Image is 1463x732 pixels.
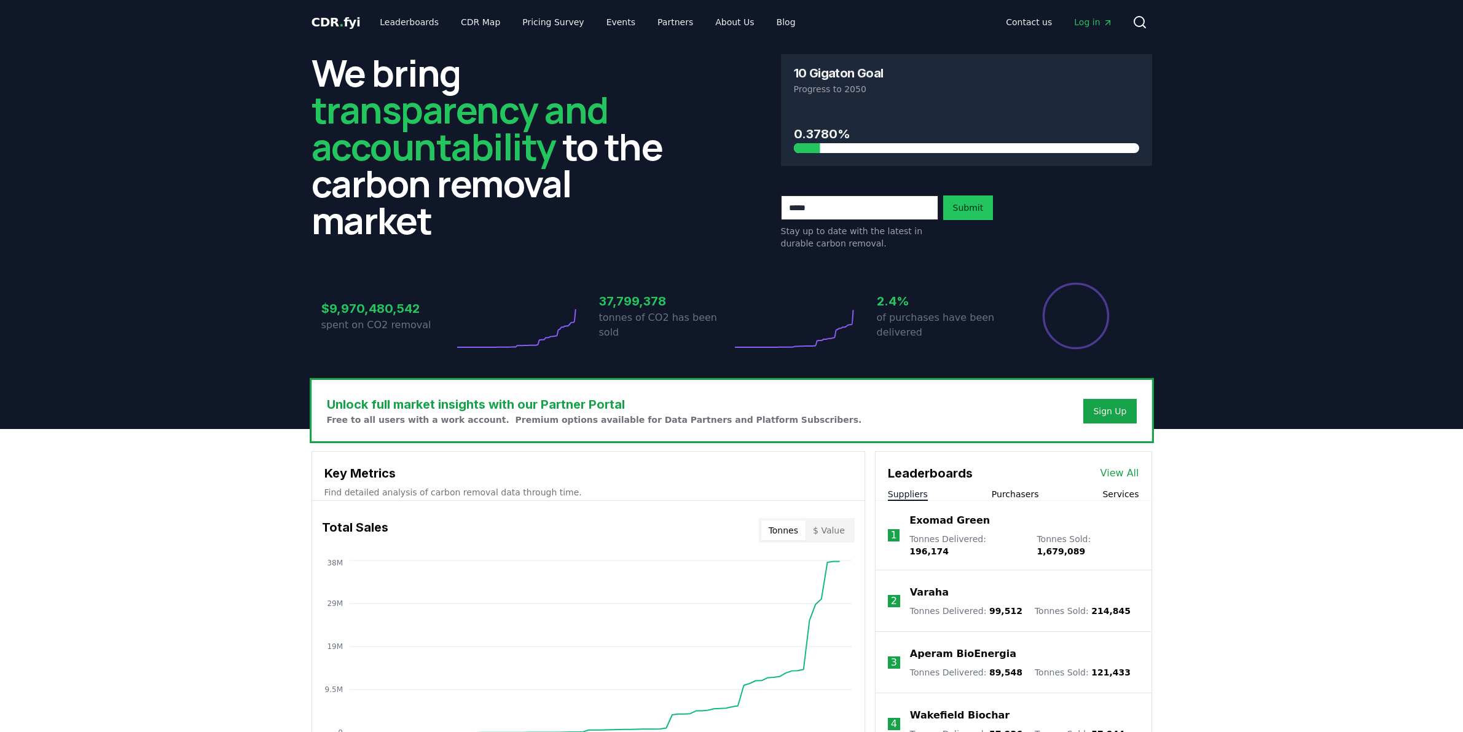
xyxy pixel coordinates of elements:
[324,685,342,694] tspan: 9.5M
[891,717,897,731] p: 4
[1035,666,1131,679] p: Tonnes Sold :
[890,528,896,543] p: 1
[909,513,990,528] a: Exomad Green
[312,84,608,171] span: transparency and accountability
[370,11,805,33] nav: Main
[877,292,1010,310] h3: 2.4%
[806,521,852,540] button: $ Value
[910,708,1010,723] a: Wakefield Biochar
[1091,667,1131,677] span: 121,433
[1037,546,1085,556] span: 1,679,089
[1074,16,1112,28] span: Log in
[327,599,343,608] tspan: 29M
[909,533,1024,557] p: Tonnes Delivered :
[888,464,973,482] h3: Leaderboards
[322,518,388,543] h3: Total Sales
[1037,533,1139,557] p: Tonnes Sold :
[1102,488,1139,500] button: Services
[327,395,862,414] h3: Unlock full market insights with our Partner Portal
[1083,399,1136,423] button: Sign Up
[339,15,343,30] span: .
[996,11,1122,33] nav: Main
[1035,605,1131,617] p: Tonnes Sold :
[989,667,1022,677] span: 89,548
[327,414,862,426] p: Free to all users with a work account. Premium options available for Data Partners and Platform S...
[324,464,852,482] h3: Key Metrics
[321,299,454,318] h3: $9,970,480,542
[321,318,454,333] p: spent on CO2 removal
[597,11,645,33] a: Events
[910,647,1016,661] a: Aperam BioEnergia
[324,486,852,498] p: Find detailed analysis of carbon removal data through time.
[312,14,361,31] a: CDR.fyi
[891,655,897,670] p: 3
[767,11,806,33] a: Blog
[888,488,928,500] button: Suppliers
[794,125,1139,143] h3: 0.3780%
[996,11,1062,33] a: Contact us
[1093,405,1126,417] a: Sign Up
[910,585,949,600] a: Varaha
[1100,466,1139,481] a: View All
[599,310,732,340] p: tonnes of CO2 has been sold
[1041,281,1110,350] div: Percentage of sales delivered
[1064,11,1122,33] a: Log in
[512,11,594,33] a: Pricing Survey
[794,67,884,79] h3: 10 Gigaton Goal
[312,54,683,238] h2: We bring to the carbon removal market
[989,606,1022,616] span: 99,512
[312,15,361,30] span: CDR fyi
[794,83,1139,95] p: Progress to 2050
[943,195,994,220] button: Submit
[705,11,764,33] a: About Us
[327,642,343,651] tspan: 19M
[451,11,510,33] a: CDR Map
[599,292,732,310] h3: 37,799,378
[1091,606,1131,616] span: 214,845
[910,605,1022,617] p: Tonnes Delivered :
[992,488,1039,500] button: Purchasers
[877,310,1010,340] p: of purchases have been delivered
[761,521,806,540] button: Tonnes
[370,11,449,33] a: Leaderboards
[648,11,703,33] a: Partners
[891,594,897,608] p: 2
[781,225,938,250] p: Stay up to date with the latest in durable carbon removal.
[909,546,949,556] span: 196,174
[910,666,1022,679] p: Tonnes Delivered :
[327,559,343,567] tspan: 38M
